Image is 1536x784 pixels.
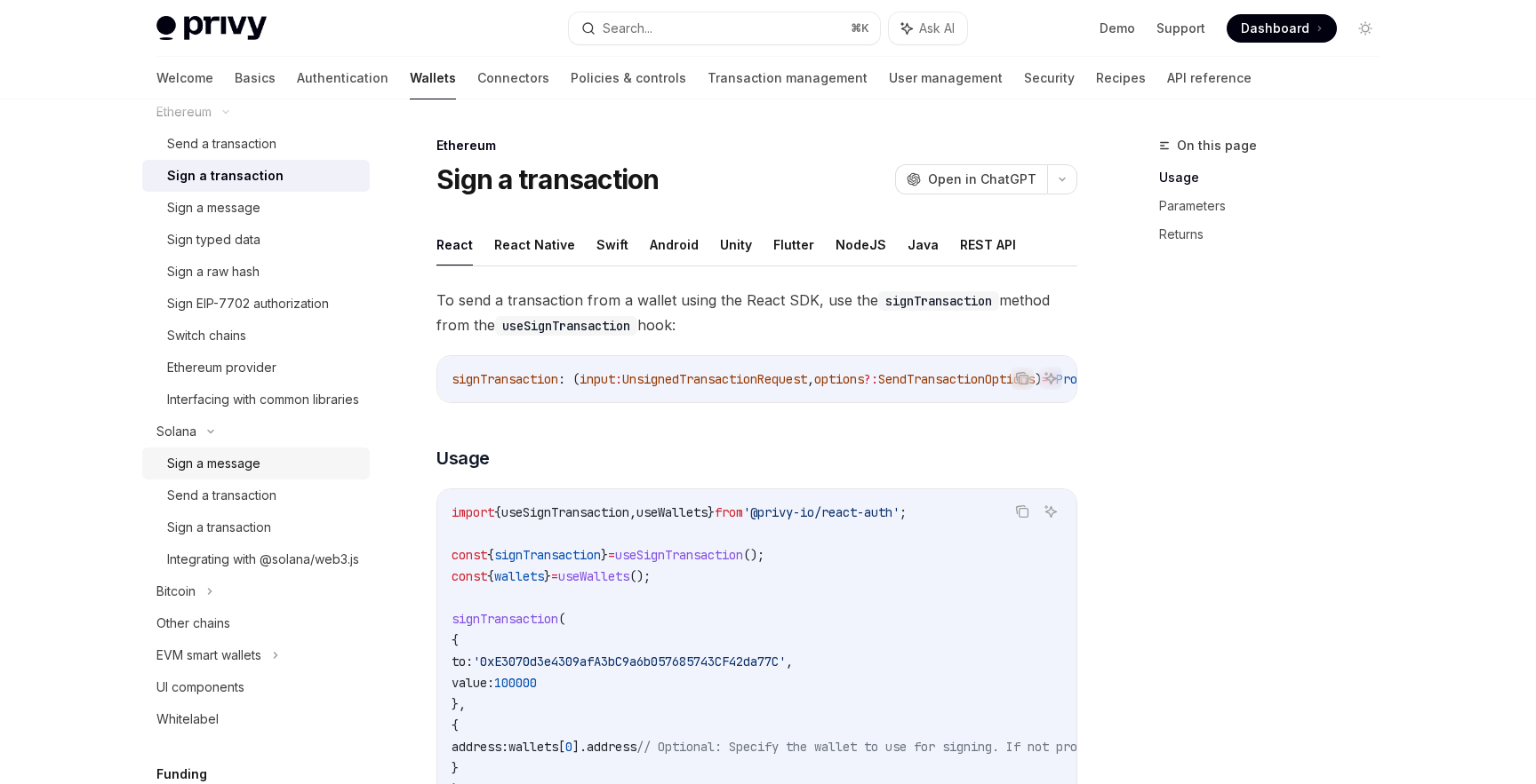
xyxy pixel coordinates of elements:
button: Toggle dark mode [1351,14,1380,43]
div: Sign a transaction [167,517,271,538]
a: Connectors [477,57,549,99]
a: Parameters [1159,192,1394,220]
a: Sign a message [142,192,370,224]
button: Swift [596,224,628,265]
span: 100000 [494,675,537,691]
span: wallets [494,568,544,584]
span: { [487,547,494,563]
span: '0xE3070d3e4309afA3bC9a6b057685743CF42da77C' [473,653,786,669]
span: , [807,371,814,387]
span: : [615,371,622,387]
span: } [708,504,715,520]
span: Usage [436,446,490,471]
a: Send a transaction [142,479,370,511]
span: { [487,568,494,584]
button: React [436,224,473,265]
a: Other chains [142,607,370,639]
div: UI components [156,677,244,698]
span: } [452,760,459,776]
a: Sign a raw hash [142,256,370,288]
span: , [629,504,636,520]
div: Integrating with @solana/web3.js [167,549,359,570]
span: import [452,504,494,520]
a: Returns [1159,220,1394,249]
a: Dashboard [1227,14,1337,43]
span: 0 [565,739,572,755]
span: { [452,717,459,733]
span: useSignTransaction [615,547,743,563]
span: value: [452,675,494,691]
span: = [551,568,558,584]
a: Security [1024,57,1075,99]
span: Dashboard [1241,20,1309,37]
div: Search... [603,18,652,39]
a: Whitelabel [142,703,370,735]
a: Demo [1100,20,1135,37]
a: Basics [235,57,276,99]
div: Bitcoin [156,581,196,602]
div: EVM smart wallets [156,645,261,666]
span: wallets [508,739,558,755]
div: Sign a message [167,197,260,218]
a: API reference [1167,57,1252,99]
a: Welcome [156,57,213,99]
span: input [580,371,615,387]
a: Switch chains [142,320,370,352]
span: const [452,547,487,563]
div: Other chains [156,613,230,634]
div: Sign typed data [167,229,260,250]
div: Sign a transaction [167,165,284,186]
span: } [601,547,608,563]
div: Ethereum [436,137,1077,154]
a: Sign a message [142,447,370,479]
span: SendTransactionOptions [878,371,1035,387]
span: // Optional: Specify the wallet to use for signing. If not provided, the first wallet will be used. [636,739,1340,755]
span: [ [558,739,565,755]
span: : ( [558,371,580,387]
div: Solana [156,421,196,442]
a: Sign a transaction [142,160,370,192]
code: signTransaction [878,291,999,311]
span: ; [900,504,907,520]
div: Sign a message [167,453,260,474]
code: useSignTransaction [495,316,637,336]
span: = [608,547,615,563]
a: Authentication [297,57,388,99]
a: Sign a transaction [142,511,370,543]
a: Support [1156,20,1205,37]
img: light logo [156,16,267,41]
span: address [587,739,636,755]
span: from [715,504,743,520]
button: Search...⌘K [569,12,880,44]
span: Open in ChatGPT [928,170,1036,188]
span: signTransaction [452,371,558,387]
div: Send a transaction [167,133,276,154]
button: NodeJS [836,224,886,265]
button: REST API [960,224,1016,265]
span: signTransaction [452,611,558,627]
span: { [494,504,501,520]
span: useWallets [636,504,708,520]
div: Switch chains [167,325,246,346]
a: Transaction management [708,57,868,99]
button: React Native [494,224,575,265]
span: }, [452,696,466,712]
span: To send a transaction from a wallet using the React SDK, use the method from the hook: [436,288,1077,337]
span: UnsignedTransactionRequest [622,371,807,387]
span: const [452,568,487,584]
a: Interfacing with common libraries [142,384,370,416]
button: Flutter [773,224,814,265]
span: useSignTransaction [501,504,629,520]
span: signTransaction [494,547,601,563]
a: User management [889,57,1003,99]
span: ) [1035,371,1042,387]
button: Ask AI [889,12,967,44]
span: Ask AI [919,20,955,37]
div: Sign EIP-7702 authorization [167,293,329,314]
button: Open in ChatGPT [895,164,1047,194]
span: ( [558,611,565,627]
span: to: [452,653,473,669]
a: UI components [142,671,370,703]
div: Sign a raw hash [167,261,260,282]
a: Recipes [1096,57,1146,99]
